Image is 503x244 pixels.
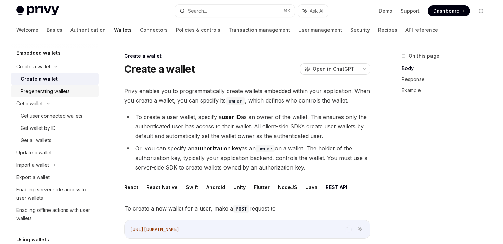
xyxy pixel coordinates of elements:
[16,49,61,57] h5: Embedded wallets
[21,136,51,145] div: Get all wallets
[278,179,297,195] button: NodeJS
[11,171,99,184] a: Export a wallet
[16,149,52,157] div: Update a wallet
[402,85,492,96] a: Example
[11,122,99,134] a: Get wallet by ID
[194,145,242,152] strong: authorization key
[130,226,179,232] span: [URL][DOMAIN_NAME]
[124,204,370,213] span: To create a new wallet for a user, make a request to
[21,75,58,83] div: Create a wallet
[379,8,392,14] a: Demo
[16,161,49,169] div: Import a wallet
[16,206,94,222] div: Enabling offline actions with user wallets
[233,205,249,213] code: POST
[345,225,353,233] button: Copy the contents from the code block
[310,8,323,14] span: Ask AI
[298,5,328,17] button: Ask AI
[16,6,59,16] img: light logo
[11,134,99,147] a: Get all wallets
[124,63,195,75] h1: Create a wallet
[146,179,178,195] button: React Native
[16,99,43,108] div: Get a wallet
[433,8,460,14] span: Dashboard
[140,22,168,38] a: Connectors
[206,179,225,195] button: Android
[176,22,220,38] a: Policies & controls
[306,179,318,195] button: Java
[16,173,50,181] div: Export a wallet
[16,186,94,202] div: Enabling server-side access to user wallets
[114,22,132,38] a: Wallets
[11,204,99,225] a: Enabling offline actions with user wallets
[124,53,370,59] div: Create a wallet
[16,63,50,71] div: Create a wallet
[124,86,370,105] span: Privy enables you to programmatically create wallets embedded within your application. When you c...
[124,112,370,141] li: To create a user wallet, specify a as an owner of the wallet. This ensures only the authenticated...
[300,63,359,75] button: Open in ChatGPT
[356,225,364,233] button: Ask AI
[47,22,62,38] a: Basics
[476,5,487,16] button: Toggle dark mode
[124,144,370,172] li: Or, you can specify an as an on a wallet. The holder of the authorization key, typically your app...
[405,22,438,38] a: API reference
[21,124,56,132] div: Get wallet by ID
[16,22,38,38] a: Welcome
[21,87,70,95] div: Pregenerating wallets
[401,8,420,14] a: Support
[254,179,270,195] button: Flutter
[188,7,207,15] div: Search...
[402,74,492,85] a: Response
[378,22,397,38] a: Recipes
[298,22,342,38] a: User management
[350,22,370,38] a: Security
[402,63,492,74] a: Body
[21,112,82,120] div: Get user connected wallets
[313,66,354,72] span: Open in ChatGPT
[326,179,347,195] button: REST API
[256,145,275,152] code: owner
[11,184,99,204] a: Enabling server-side access to user wallets
[124,179,138,195] button: React
[409,52,439,60] span: On this page
[229,22,290,38] a: Transaction management
[222,113,241,120] strong: user ID
[11,147,99,159] a: Update a wallet
[283,8,291,14] span: ⌘ K
[11,85,99,97] a: Pregenerating wallets
[428,5,470,16] a: Dashboard
[175,5,294,17] button: Search...⌘K
[16,235,49,244] h5: Using wallets
[11,73,99,85] a: Create a wallet
[186,179,198,195] button: Swift
[70,22,106,38] a: Authentication
[11,110,99,122] a: Get user connected wallets
[233,179,246,195] button: Unity
[226,97,245,105] code: owner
